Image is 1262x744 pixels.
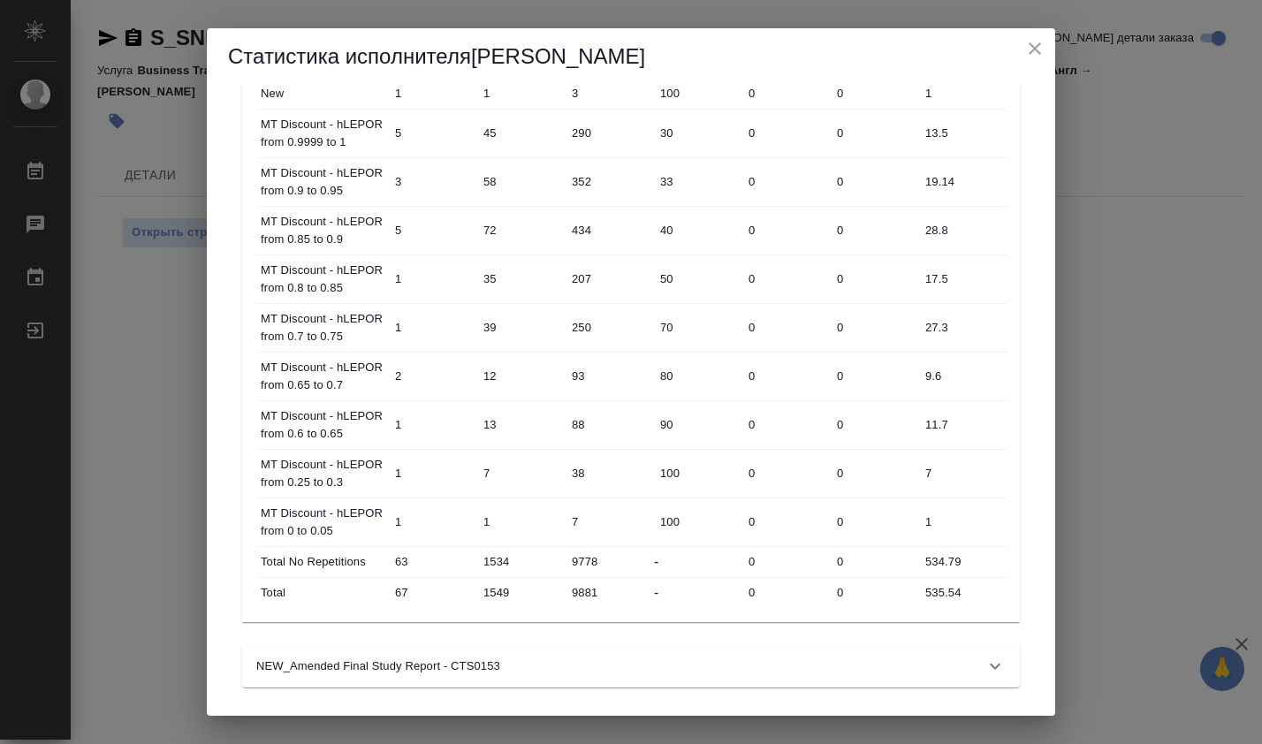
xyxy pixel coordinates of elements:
[261,407,384,443] p: MT Discount - hLEPOR from 0.6 to 0.65
[742,169,831,194] input: ✎ Введи что-нибудь
[477,412,566,437] input: ✎ Введи что-нибудь
[477,169,566,194] input: ✎ Введи что-нибудь
[477,315,566,340] input: ✎ Введи что-нибудь
[831,509,919,535] input: ✎ Введи что-нибудь
[256,657,500,675] p: NEW_Amended Final Study Report - CTS0153
[566,120,654,146] input: ✎ Введи что-нибудь
[831,80,919,106] input: ✎ Введи что-нибудь
[742,580,831,605] input: ✎ Введи что-нибудь
[477,509,566,535] input: ✎ Введи что-нибудь
[477,217,566,243] input: ✎ Введи что-нибудь
[566,509,654,535] input: ✎ Введи что-нибудь
[389,169,477,194] input: ✎ Введи что-нибудь
[389,266,477,292] input: ✎ Введи что-нибудь
[831,412,919,437] input: ✎ Введи что-нибудь
[261,553,384,571] p: Total No Repetitions
[654,120,742,146] input: ✎ Введи что-нибудь
[566,217,654,243] input: ✎ Введи что-нибудь
[831,460,919,486] input: ✎ Введи что-нибудь
[261,505,384,540] p: MT Discount - hLEPOR from 0 to 0.05
[919,460,1007,486] input: ✎ Введи что-нибудь
[919,412,1007,437] input: ✎ Введи что-нибудь
[831,217,919,243] input: ✎ Введи что-нибудь
[228,42,1034,71] h5: Статистика исполнителя [PERSON_NAME]
[261,262,384,297] p: MT Discount - hLEPOR from 0.8 to 0.85
[389,549,477,574] input: ✎ Введи что-нибудь
[566,549,654,574] input: ✎ Введи что-нибудь
[566,580,654,605] input: ✎ Введи что-нибудь
[831,363,919,389] input: ✎ Введи что-нибудь
[654,363,742,389] input: ✎ Введи что-нибудь
[742,80,831,106] input: ✎ Введи что-нибудь
[742,217,831,243] input: ✎ Введи что-нибудь
[566,412,654,437] input: ✎ Введи что-нибудь
[919,217,1007,243] input: ✎ Введи что-нибудь
[831,266,919,292] input: ✎ Введи что-нибудь
[261,359,384,394] p: MT Discount - hLEPOR from 0.65 to 0.7
[742,509,831,535] input: ✎ Введи что-нибудь
[389,363,477,389] input: ✎ Введи что-нибудь
[566,266,654,292] input: ✎ Введи что-нибудь
[389,509,477,535] input: ✎ Введи что-нибудь
[566,80,654,106] input: ✎ Введи что-нибудь
[831,169,919,194] input: ✎ Введи что-нибудь
[919,80,1007,106] input: ✎ Введи что-нибудь
[742,549,831,574] input: ✎ Введи что-нибудь
[742,412,831,437] input: ✎ Введи что-нибудь
[477,120,566,146] input: ✎ Введи что-нибудь
[389,580,477,605] input: ✎ Введи что-нибудь
[477,363,566,389] input: ✎ Введи что-нибудь
[242,645,1020,687] div: NEW_Amended Final Study Report - CTS0153
[919,120,1007,146] input: ✎ Введи что-нибудь
[742,363,831,389] input: ✎ Введи что-нибудь
[742,460,831,486] input: ✎ Введи что-нибудь
[919,549,1007,574] input: ✎ Введи что-нибудь
[477,580,566,605] input: ✎ Введи что-нибудь
[389,120,477,146] input: ✎ Введи что-нибудь
[566,363,654,389] input: ✎ Введи что-нибудь
[261,310,384,345] p: MT Discount - hLEPOR from 0.7 to 0.75
[919,363,1007,389] input: ✎ Введи что-нибудь
[654,315,742,340] input: ✎ Введи что-нибудь
[261,213,384,248] p: MT Discount - hLEPOR from 0.85 to 0.9
[654,582,742,604] div: -
[831,315,919,340] input: ✎ Введи что-нибудь
[477,460,566,486] input: ✎ Введи что-нибудь
[742,266,831,292] input: ✎ Введи что-нибудь
[566,315,654,340] input: ✎ Введи что-нибудь
[261,584,384,602] p: Total
[261,164,384,200] p: MT Discount - hLEPOR from 0.9 to 0.95
[919,580,1007,605] input: ✎ Введи что-нибудь
[831,580,919,605] input: ✎ Введи что-нибудь
[477,80,566,106] input: ✎ Введи что-нибудь
[389,315,477,340] input: ✎ Введи что-нибудь
[654,551,742,573] div: -
[261,456,384,491] p: MT Discount - hLEPOR from 0.25 to 0.3
[831,549,919,574] input: ✎ Введи что-нибудь
[261,116,384,151] p: MT Discount - hLEPOR from 0.9999 to 1
[654,460,742,486] input: ✎ Введи что-нибудь
[654,169,742,194] input: ✎ Введи что-нибудь
[919,266,1007,292] input: ✎ Введи что-нибудь
[389,460,477,486] input: ✎ Введи что-нибудь
[566,169,654,194] input: ✎ Введи что-нибудь
[919,509,1007,535] input: ✎ Введи что-нибудь
[261,85,384,102] p: New
[742,315,831,340] input: ✎ Введи что-нибудь
[389,80,477,106] input: ✎ Введи что-нибудь
[831,120,919,146] input: ✎ Введи что-нибудь
[477,266,566,292] input: ✎ Введи что-нибудь
[742,120,831,146] input: ✎ Введи что-нибудь
[654,509,742,535] input: ✎ Введи что-нибудь
[1022,35,1048,62] button: close
[654,80,742,106] input: ✎ Введи что-нибудь
[389,217,477,243] input: ✎ Введи что-нибудь
[477,549,566,574] input: ✎ Введи что-нибудь
[654,412,742,437] input: ✎ Введи что-нибудь
[566,460,654,486] input: ✎ Введи что-нибудь
[919,315,1007,340] input: ✎ Введи что-нибудь
[389,412,477,437] input: ✎ Введи что-нибудь
[919,169,1007,194] input: ✎ Введи что-нибудь
[654,217,742,243] input: ✎ Введи что-нибудь
[654,266,742,292] input: ✎ Введи что-нибудь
